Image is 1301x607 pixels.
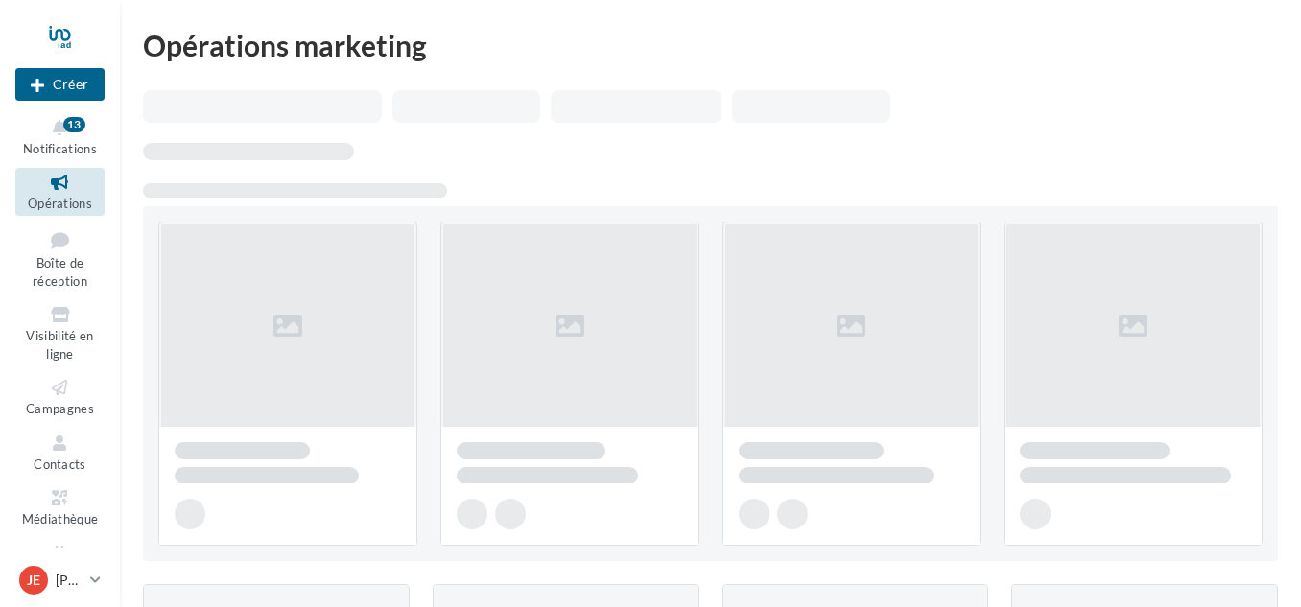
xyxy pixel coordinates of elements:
[15,562,105,598] a: Je [PERSON_NAME] et [PERSON_NAME]
[15,68,105,101] div: Nouvelle campagne
[15,300,105,365] a: Visibilité en ligne
[26,401,94,416] span: Campagnes
[28,196,92,211] span: Opérations
[33,255,87,289] span: Boîte de réception
[15,429,105,476] a: Contacts
[27,571,40,590] span: Je
[15,539,105,586] a: Calendrier
[63,117,85,132] div: 13
[15,168,105,215] a: Opérations
[26,328,93,362] span: Visibilité en ligne
[15,223,105,293] a: Boîte de réception
[143,31,1278,59] div: Opérations marketing
[56,571,83,590] p: [PERSON_NAME] et [PERSON_NAME]
[22,511,99,526] span: Médiathèque
[15,68,105,101] button: Créer
[15,483,105,530] a: Médiathèque
[15,113,105,160] button: Notifications 13
[34,456,86,472] span: Contacts
[23,141,97,156] span: Notifications
[15,373,105,420] a: Campagnes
